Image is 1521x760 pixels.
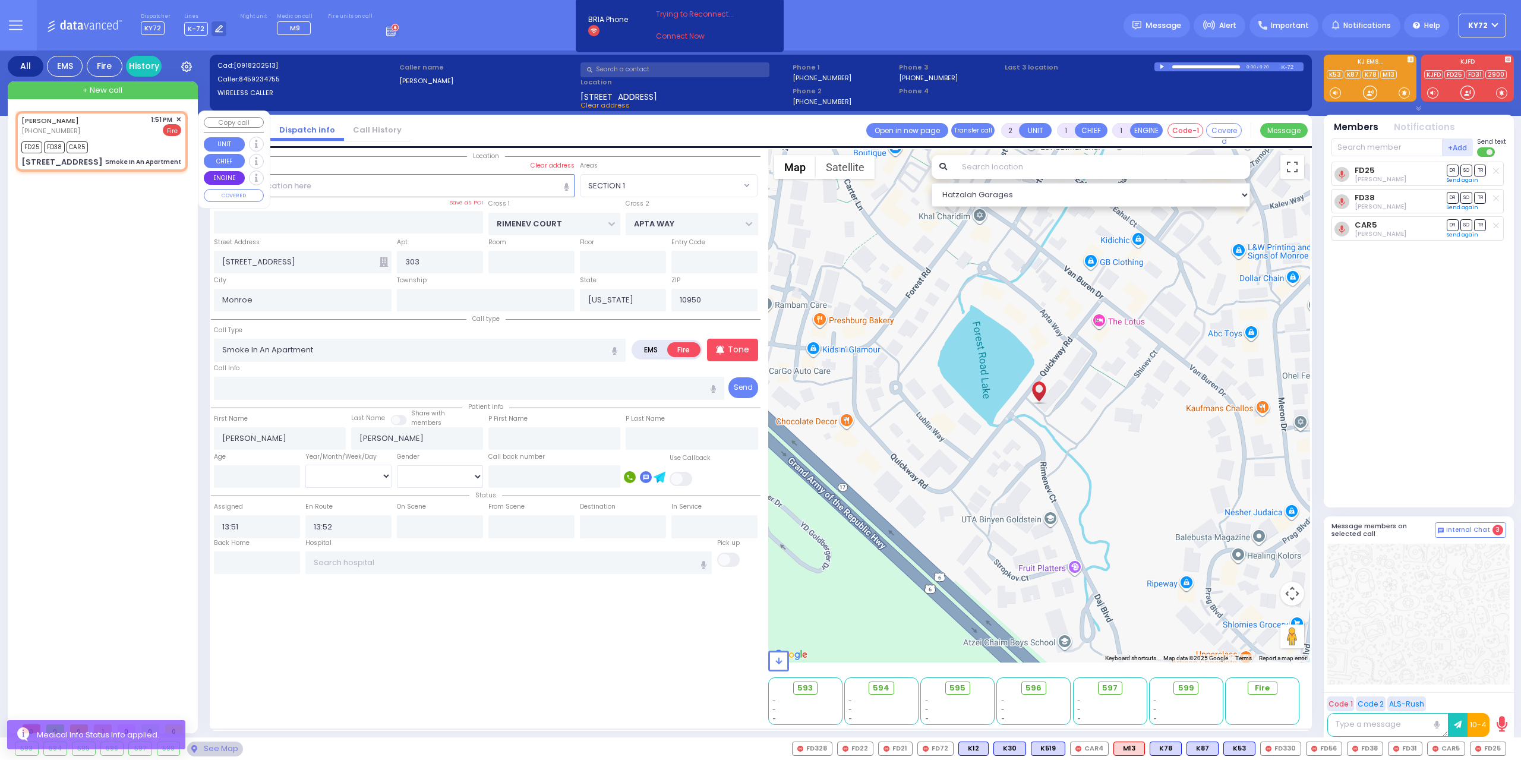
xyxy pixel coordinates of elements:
span: CAR5 [67,141,88,153]
a: Send again [1447,176,1478,184]
label: Township [397,276,427,285]
span: Fire [163,124,181,136]
span: Send text [1477,137,1506,146]
button: ALS-Rush [1387,696,1426,711]
span: [STREET_ADDRESS] [580,91,657,100]
span: 593 [797,682,813,694]
button: Copy call [204,117,264,128]
div: K12 [958,742,989,756]
div: EMS [47,56,83,77]
img: red-radio-icon.svg [1475,746,1481,752]
label: In Service [671,502,702,512]
div: BLS [958,742,989,756]
img: red-radio-icon.svg [923,746,929,752]
div: K30 [993,742,1026,756]
img: red-radio-icon.svg [842,746,848,752]
button: UNIT [1019,123,1052,138]
span: Eliezer Saal [1355,202,1406,211]
span: SECTION 1 [580,174,758,197]
label: Floor [580,238,594,247]
label: Apt [397,238,408,247]
span: - [1077,705,1081,714]
span: Phone 1 [793,62,895,72]
div: FD38 [1347,742,1383,756]
span: M9 [290,23,300,33]
span: Internal Chat [1446,526,1490,534]
a: Open in new page [866,123,948,138]
label: Assigned [214,502,243,512]
span: - [848,714,852,723]
a: CAR5 [1355,220,1377,229]
button: KY72 [1459,14,1506,37]
div: BLS [1223,742,1255,756]
span: [0918202513] [233,61,278,70]
label: Fire [667,342,700,357]
a: History [126,56,162,77]
span: - [1153,714,1157,723]
span: Message [1146,20,1181,31]
span: DR [1447,165,1459,176]
label: Destination [580,502,616,512]
div: ALS [1113,742,1145,756]
span: - [772,705,776,714]
input: Search location here [214,174,575,197]
span: Other building occupants [380,257,388,267]
span: - [925,705,929,714]
div: K53 [1223,742,1255,756]
label: Cross 2 [626,199,649,209]
button: Send [728,377,758,398]
button: Code 2 [1356,696,1386,711]
label: Caller: [217,74,395,84]
div: All [8,56,43,77]
label: Night unit [240,13,267,20]
label: Last 3 location [1005,62,1154,72]
img: Google [771,647,810,663]
label: Entry Code [671,238,705,247]
span: - [1077,714,1081,723]
span: - [1001,696,1005,705]
div: K87 [1186,742,1219,756]
div: FD31 [1388,742,1422,756]
span: KY72 [141,21,165,35]
div: BLS [1186,742,1219,756]
button: Code-1 [1167,123,1203,138]
label: Cross 1 [488,199,510,209]
span: - [1077,696,1081,705]
span: Fire [1255,682,1270,694]
a: KJFD [1424,70,1443,79]
span: FD25 [21,141,42,153]
a: 2900 [1485,70,1507,79]
label: Save as POI [449,198,483,207]
button: Toggle fullscreen view [1280,155,1304,179]
img: red-radio-icon.svg [1393,746,1399,752]
label: First Name [214,414,248,424]
button: Drag Pegman onto the map to open Street View [1280,625,1304,648]
div: BLS [1031,742,1065,756]
div: FD328 [792,742,832,756]
div: M13 [1113,742,1145,756]
span: Trying to Reconnect... [656,9,750,20]
img: red-radio-icon.svg [1311,746,1317,752]
input: Search hospital [305,551,712,574]
label: Cad: [217,61,395,71]
button: Notifications [1394,121,1455,134]
label: Room [488,238,506,247]
div: Smoke In An Apartment [105,157,181,166]
div: JACOB ARON WEINSTOCK [1028,370,1049,406]
button: Members [1334,121,1378,134]
img: red-radio-icon.svg [1352,746,1358,752]
img: red-radio-icon.svg [797,746,803,752]
span: SO [1460,192,1472,203]
label: KJFD [1421,59,1514,67]
span: Mendel Friedman [1355,175,1406,184]
label: Location [580,77,788,87]
span: TR [1474,192,1486,203]
div: Year/Month/Week/Day [305,452,392,462]
label: P First Name [488,414,528,424]
div: See map [187,742,243,756]
button: CHIEF [1075,123,1107,138]
label: ZIP [671,276,680,285]
button: Show satellite imagery [816,155,875,179]
img: message.svg [1132,21,1141,30]
button: UNIT [204,137,245,152]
